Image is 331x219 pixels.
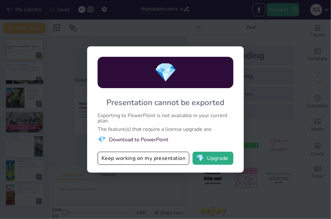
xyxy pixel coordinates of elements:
[193,152,233,165] button: diamondUpgrade
[98,127,233,132] div: The feature(s) that require a license upgrade are:
[98,152,189,165] button: Keep working on my presentation
[98,135,106,144] span: diamond
[154,60,177,85] span: diamond
[98,113,233,123] div: Exporting to PowerPoint is not available in your current plan.
[107,97,225,108] div: Presentation cannot be exported
[196,155,204,162] span: diamond
[98,135,233,144] li: Download to PowerPoint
